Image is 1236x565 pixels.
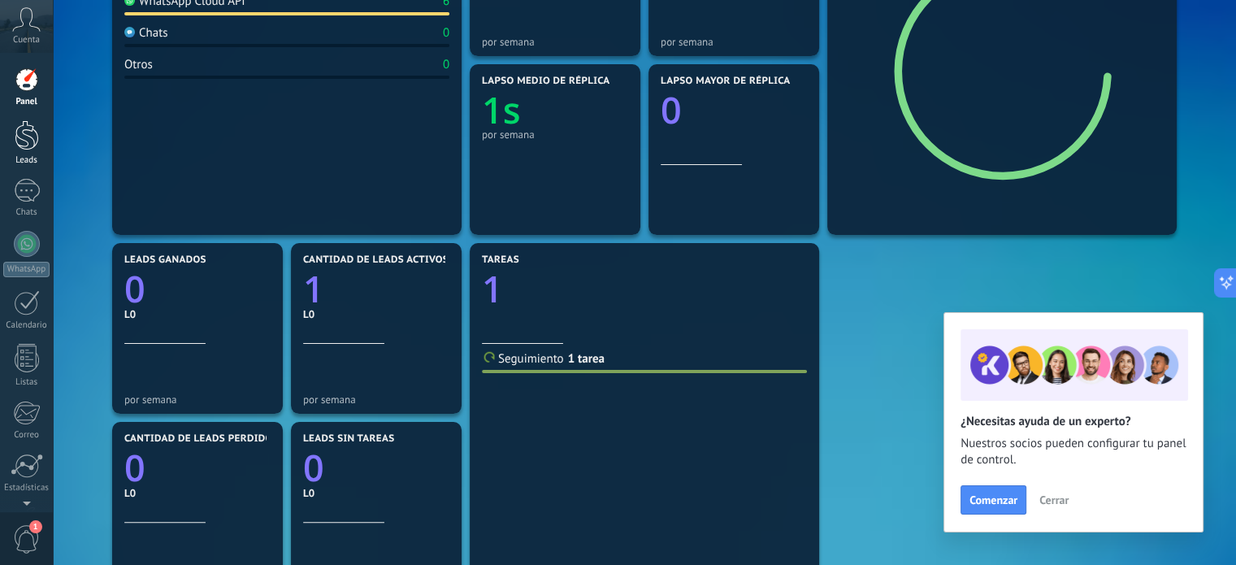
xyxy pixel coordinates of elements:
div: por semana [661,36,807,48]
span: Leads sin tareas [303,433,394,445]
div: L0 [124,307,271,321]
a: 1 tarea [568,351,605,367]
span: Tareas [482,254,519,266]
span: Cerrar [1039,494,1069,506]
span: Lapso mayor de réplica [661,76,790,87]
div: 0 [443,57,449,72]
a: 0 [124,264,271,314]
div: por semana [482,36,628,48]
text: 0 [124,264,145,314]
span: Seguimiento [498,351,564,367]
text: 0 [124,443,145,493]
text: 1 [303,264,324,314]
div: Otros [124,57,153,72]
button: Cerrar [1032,488,1076,512]
span: Cantidad de leads perdidos [124,433,279,445]
div: L0 [124,486,271,500]
span: Cantidad de leads activos [303,254,449,266]
text: 1 [482,264,503,314]
div: Estadísticas [3,483,50,493]
div: Chats [124,25,168,41]
div: por semana [482,128,628,141]
div: Leads [3,155,50,166]
a: 1 [482,264,807,314]
text: 0 [303,443,324,493]
div: L0 [303,307,449,321]
text: 1s [482,85,521,135]
text: 0 [661,85,682,135]
div: Chats [3,207,50,218]
div: por semana [124,393,271,406]
div: Listas [3,377,50,388]
div: Calendario [3,320,50,331]
div: WhatsApp [3,262,50,277]
span: Nuestros socios pueden configurar tu panel de control. [961,436,1186,468]
span: Leads ganados [124,254,206,266]
a: 0 [124,443,271,493]
div: 0 [443,25,449,41]
a: 1 [303,264,449,314]
span: Lapso medio de réplica [482,76,610,87]
a: Seguimiento [482,351,564,367]
div: por semana [303,393,449,406]
div: Correo [3,430,50,441]
button: Comenzar [961,485,1026,515]
div: L0 [303,486,449,500]
div: Panel [3,97,50,107]
span: Cuenta [13,35,40,46]
h2: ¿Necesitas ayuda de un experto? [961,414,1186,429]
a: 0 [303,443,449,493]
span: Comenzar [969,494,1017,506]
span: 1 [29,520,42,533]
img: Chats [124,27,135,37]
